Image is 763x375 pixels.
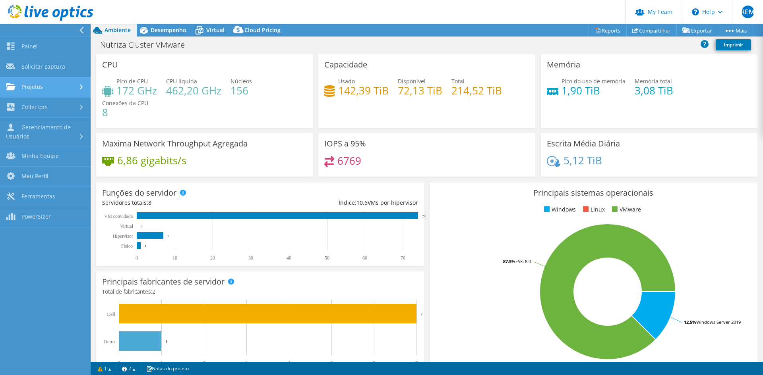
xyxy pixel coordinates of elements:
a: Reports [589,24,627,37]
h3: Memória [547,60,580,69]
span: Conexões da CPU [102,99,148,107]
h4: 5,12 TiB [564,156,602,165]
div: Índice: VMs por hipervisor [260,198,418,207]
text: Dell [107,312,115,317]
span: Cloud Pricing [244,26,281,34]
span: Total [451,77,465,85]
text: 50 [325,255,329,261]
span: REM [742,6,754,18]
text: 3 [245,360,248,365]
h4: Total de fabricantes: [102,287,418,296]
tspan: Windows Server 2019 [696,319,741,325]
text: 74 [422,214,426,218]
span: Desempenho [151,26,186,34]
a: Notas do projeto [141,363,194,373]
text: 0 [141,224,143,228]
text: Outro [104,339,115,344]
text: 1 [165,339,168,344]
li: Windows [542,205,576,214]
h3: Funções do servidor [102,188,176,197]
text: VM convidada [104,213,133,219]
text: 10 [172,255,177,261]
div: Servidores totais: [102,198,260,207]
span: 2 [152,288,155,295]
text: 30 [248,255,253,261]
text: 4 [288,360,290,365]
a: Mais [718,24,753,37]
a: Imprimir [716,39,751,50]
span: Pico do uso de memória [562,77,626,85]
span: Núcleos [230,77,252,85]
text: 20 [210,255,215,261]
text: 0 [118,360,120,365]
span: Pico de CPU [116,77,148,85]
span: Ambiente [105,26,131,34]
tspan: 12.5% [684,319,696,325]
h1: Nutriza Cluster VMware [97,40,197,49]
h4: 214,52 TiB [451,86,502,95]
text: Hipervisor [113,233,133,239]
tspan: 87.5% [503,258,515,264]
span: Virtual [206,26,225,34]
h3: IOPS a 95% [324,139,366,148]
svg: \n [692,8,699,15]
text: 70 [401,255,405,261]
span: Usado [338,77,355,85]
span: Disponível [398,77,426,85]
a: 2 [116,363,141,373]
span: 10.6 [356,199,368,206]
span: 8 [148,199,151,206]
h3: Maxima Network Throughput Agregada [102,139,248,148]
text: 0 [136,255,138,261]
h4: 156 [230,86,252,95]
h4: 72,13 TiB [398,86,442,95]
h4: 1,90 TiB [562,86,626,95]
h4: 6,86 gigabits/s [117,156,186,165]
text: 7 [415,360,418,365]
tspan: Físico [121,243,133,249]
a: Exportar [676,24,718,37]
text: 40 [287,255,291,261]
h4: 172 GHz [116,86,157,95]
h3: Principais fabricantes de servidor [102,277,225,286]
h3: Principais sistemas operacionais [436,188,751,197]
text: 60 [362,255,367,261]
h3: Escrita Média Diária [547,139,620,148]
text: 6 [373,360,375,365]
span: CPU líquida [166,77,197,85]
a: 1 [92,363,117,373]
li: VMware [610,205,641,214]
h4: 6769 [337,156,361,165]
h4: 8 [102,108,148,117]
text: 1 [160,360,163,365]
li: Linux [581,205,605,214]
span: Memória total [635,77,672,85]
tspan: ESXi 8.0 [515,258,531,264]
text: 7 [167,234,169,238]
text: 7 [420,312,423,316]
text: 5 [330,360,333,365]
text: 1 [145,244,147,248]
text: 2 [203,360,205,365]
h3: CPU [102,60,118,69]
h3: Capacidade [324,60,367,69]
h4: 3,08 TiB [635,86,673,95]
a: Compartilhar [626,24,677,37]
h4: 142,39 TiB [338,86,389,95]
h4: 462,20 GHz [166,86,221,95]
text: Virtual [120,223,134,229]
